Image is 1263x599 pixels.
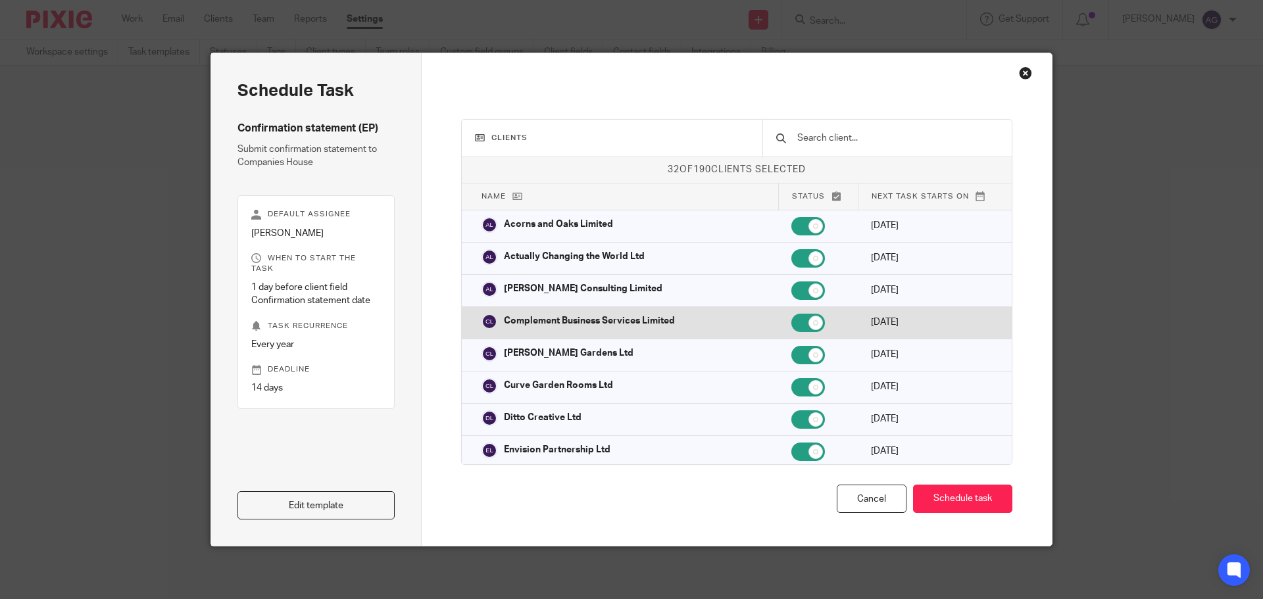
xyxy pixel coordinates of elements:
[872,191,992,202] p: Next task starts on
[837,485,906,513] div: Cancel
[871,380,992,393] p: [DATE]
[504,411,582,424] p: Ditto Creative Ltd
[871,348,992,361] p: [DATE]
[482,217,497,233] img: svg%3E
[871,219,992,232] p: [DATE]
[871,251,992,264] p: [DATE]
[693,165,711,174] span: 190
[482,249,497,265] img: svg%3E
[475,133,750,143] h3: Clients
[504,347,633,360] p: [PERSON_NAME] Gardens Ltd
[251,364,381,375] p: Deadline
[462,163,1012,176] p: of clients selected
[482,378,497,394] img: svg%3E
[251,209,381,220] p: Default assignee
[482,281,497,297] img: svg%3E
[237,80,395,102] h2: Schedule task
[913,485,1012,513] button: Schedule task
[482,443,497,458] img: svg%3E
[482,410,497,426] img: svg%3E
[796,131,999,145] input: Search client...
[251,321,381,331] p: Task recurrence
[251,281,381,308] p: 1 day before client field Confirmation statement date
[871,283,992,297] p: [DATE]
[871,444,992,458] p: [DATE]
[504,218,613,231] p: Acorns and Oaks Limited
[237,491,395,519] a: Edit template
[871,316,992,329] p: [DATE]
[871,412,992,425] p: [DATE]
[504,443,610,456] p: Envision Partnership Ltd
[237,143,395,170] p: Submit confirmation statement to Companies House
[251,381,381,395] p: 14 days
[251,338,381,351] p: Every year
[1019,66,1032,80] div: Close this dialog window
[504,379,613,392] p: Curve Garden Rooms Ltd
[668,165,680,174] span: 32
[237,122,395,135] h4: Confirmation statement (EP)
[504,314,675,327] p: Complement Business Services Limited
[792,191,845,202] p: Status
[251,253,381,274] p: When to start the task
[504,250,645,263] p: Actually Changing the World Ltd
[482,191,765,202] p: Name
[504,282,662,295] p: [PERSON_NAME] Consulting Limited
[482,314,497,329] img: svg%3E
[482,346,497,362] img: svg%3E
[251,227,381,240] p: [PERSON_NAME]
